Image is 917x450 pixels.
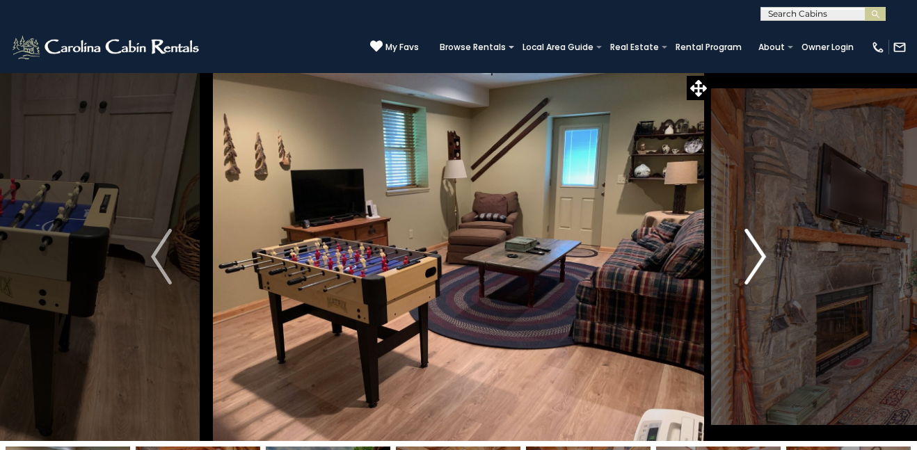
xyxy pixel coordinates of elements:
a: About [751,38,792,57]
img: mail-regular-white.png [893,40,907,54]
span: My Favs [385,41,419,54]
img: arrow [745,229,766,284]
button: Previous [116,72,206,441]
img: arrow [151,229,172,284]
img: phone-regular-white.png [871,40,885,54]
a: Real Estate [603,38,666,57]
button: Next [710,72,800,441]
a: Owner Login [795,38,861,57]
a: My Favs [370,40,419,54]
a: Rental Program [669,38,749,57]
img: White-1-2.png [10,33,203,61]
a: Browse Rentals [433,38,513,57]
a: Local Area Guide [516,38,600,57]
